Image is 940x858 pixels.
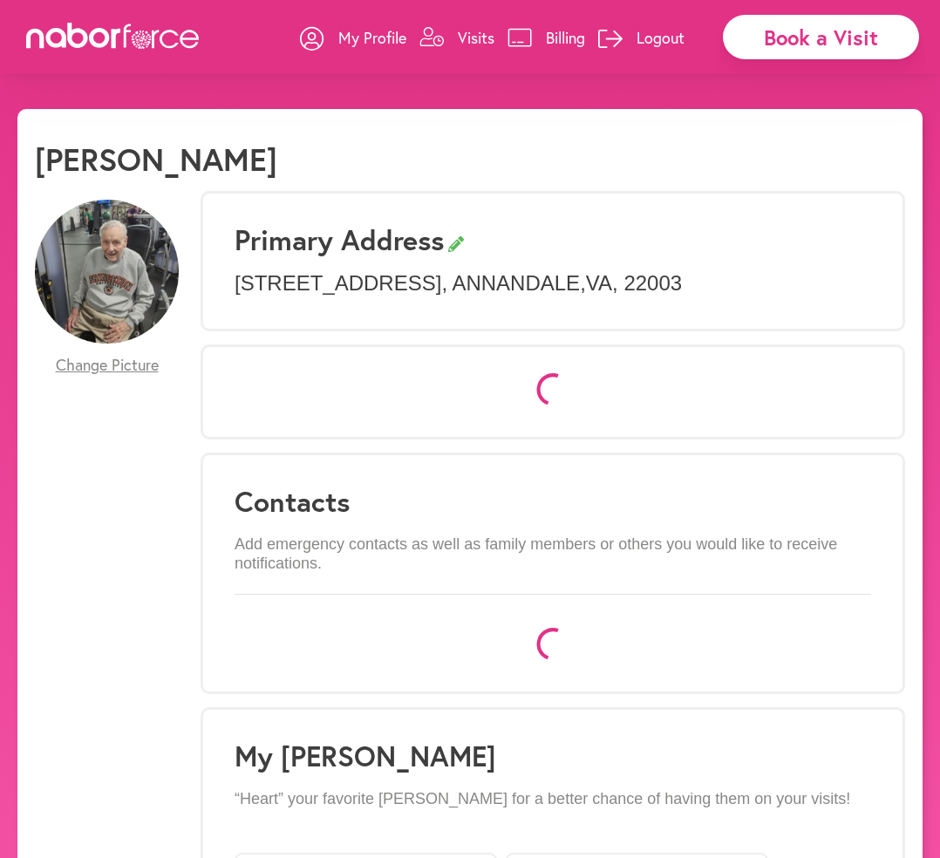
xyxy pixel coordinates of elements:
a: Visits [419,11,494,64]
h3: Primary Address [235,223,871,256]
p: Billing [546,27,585,48]
p: Add emergency contacts as well as family members or others you would like to receive notifications. [235,535,871,573]
div: Book a Visit [723,15,919,59]
p: “Heart” your favorite [PERSON_NAME] for a better chance of having them on your visits! [235,790,871,809]
a: My Profile [300,11,406,64]
p: Logout [637,27,685,48]
p: Visits [458,27,494,48]
span: Change Picture [56,356,159,375]
h1: My [PERSON_NAME] [235,739,871,773]
h3: Contacts [235,485,871,518]
p: [STREET_ADDRESS] , ANNANDALE , VA , 22003 [235,271,871,296]
p: My Profile [338,27,406,48]
img: Z4OolGcHSWeCbCZOLmLi [35,200,179,344]
a: Billing [507,11,585,64]
h1: [PERSON_NAME] [35,140,277,178]
a: Logout [598,11,685,64]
